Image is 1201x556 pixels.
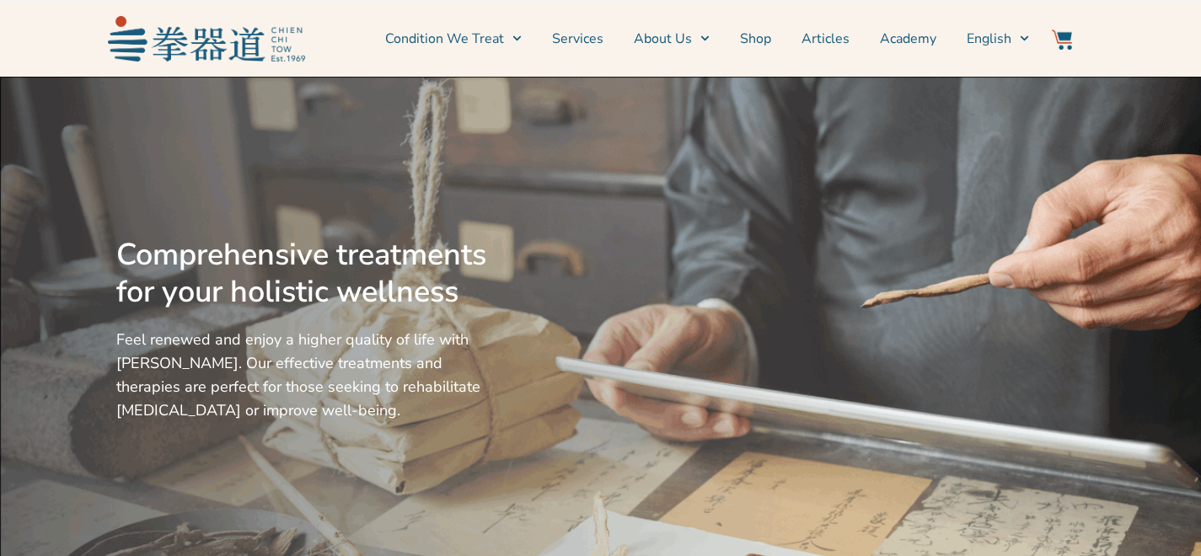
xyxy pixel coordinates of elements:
[802,18,850,60] a: Articles
[116,328,494,422] p: Feel renewed and enjoy a higher quality of life with [PERSON_NAME]. Our effective treatments and ...
[314,18,1030,60] nav: Menu
[634,18,710,60] a: About Us
[967,18,1029,60] a: Switch to English
[880,18,936,60] a: Academy
[967,29,1011,49] span: English
[116,237,494,311] h2: Comprehensive treatments for your holistic wellness
[385,18,522,60] a: Condition We Treat
[552,18,603,60] a: Services
[1052,29,1072,50] img: Website Icon-03
[740,18,771,60] a: Shop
